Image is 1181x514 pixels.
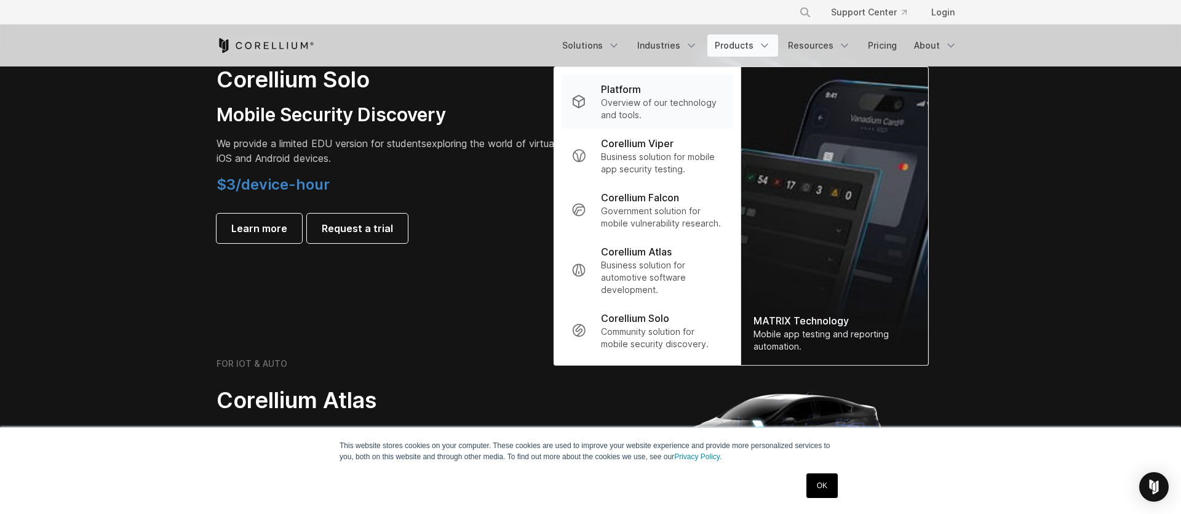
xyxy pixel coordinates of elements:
div: MATRIX Technology [754,313,916,328]
a: Login [921,1,964,23]
a: Industries [630,34,705,57]
p: Overview of our technology and tools. [601,97,723,121]
p: Business solution for automotive software development. [601,259,723,296]
a: Corellium Falcon Government solution for mobile vulnerability research. [562,183,733,237]
p: This website stores cookies on your computer. These cookies are used to improve your website expe... [340,440,841,462]
p: Business solution for mobile app security testing. [601,151,723,175]
a: OK [806,473,838,498]
h2: Corellium Solo [217,66,561,94]
span: Purpose-built platform to enable automotive software development, test, and automation. [217,425,549,452]
p: Corellium Atlas [601,244,672,259]
a: Products [707,34,778,57]
a: Corellium Viper Business solution for mobile app security testing. [562,129,733,183]
p: Government solution for mobile vulnerability research. [601,205,723,230]
div: Open Intercom Messenger [1139,472,1169,502]
span: We provide a limited EDU version for students [217,137,426,150]
div: Navigation Menu [784,1,964,23]
a: About [907,34,964,57]
p: Corellium Falcon [601,190,679,205]
p: Platform [601,82,641,97]
button: Search [794,1,816,23]
span: $3/device-hour [217,175,330,193]
h6: FOR IOT & AUTO [217,358,287,369]
a: Corellium Atlas Business solution for automotive software development. [562,237,733,303]
p: Corellium Solo [601,311,669,326]
a: Solutions [555,34,627,57]
a: Pricing [861,34,904,57]
a: Corellium Home [217,38,314,53]
p: Corellium Viper [601,136,674,151]
a: Corellium Solo Community solution for mobile security discovery. [562,303,733,358]
p: exploring the world of virtual iOS and Android devices. [217,136,561,166]
p: Community solution for mobile security discovery. [601,326,723,350]
a: Platform Overview of our technology and tools. [562,74,733,129]
a: Privacy Policy. [674,452,722,461]
div: Navigation Menu [555,34,964,57]
img: Matrix_WebNav_1x [741,67,928,365]
a: Support Center [821,1,917,23]
a: Learn more [217,214,302,243]
span: Learn more [231,221,287,236]
h2: Corellium Atlas [217,387,561,414]
h3: Mobile Security Discovery [217,103,561,127]
a: Request a trial [307,214,408,243]
span: Request a trial [322,221,393,236]
div: Mobile app testing and reporting automation. [754,328,916,353]
a: MATRIX Technology Mobile app testing and reporting automation. [741,67,928,365]
a: Resources [781,34,858,57]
